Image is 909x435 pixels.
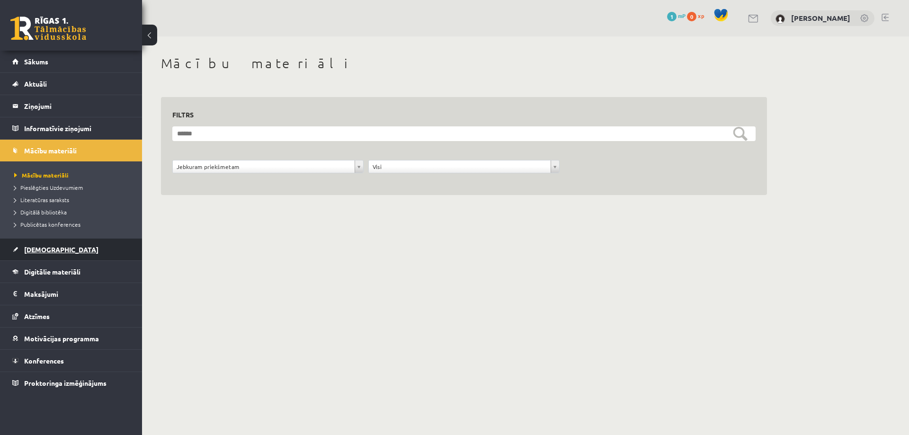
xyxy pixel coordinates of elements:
legend: Maksājumi [24,283,130,305]
legend: Informatīvie ziņojumi [24,117,130,139]
a: Literatūras saraksts [14,195,133,204]
span: 0 [687,12,696,21]
legend: Ziņojumi [24,95,130,117]
a: Atzīmes [12,305,130,327]
span: Sākums [24,57,48,66]
a: Digitālie materiāli [12,261,130,283]
span: Aktuāli [24,80,47,88]
a: Jebkuram priekšmetam [173,160,363,173]
span: Digitālie materiāli [24,267,80,276]
span: Pieslēgties Uzdevumiem [14,184,83,191]
a: Maksājumi [12,283,130,305]
a: Pieslēgties Uzdevumiem [14,183,133,192]
a: Mācību materiāli [14,171,133,179]
a: 1 mP [667,12,686,19]
a: Digitālā bibliotēka [14,208,133,216]
span: [DEMOGRAPHIC_DATA] [24,245,98,254]
span: Literatūras saraksts [14,196,69,204]
a: Visi [369,160,559,173]
span: Mācību materiāli [14,171,69,179]
a: Publicētas konferences [14,220,133,229]
span: Digitālā bibliotēka [14,208,67,216]
span: mP [678,12,686,19]
h1: Mācību materiāli [161,55,767,71]
span: 1 [667,12,677,21]
a: Ziņojumi [12,95,130,117]
span: Jebkuram priekšmetam [177,160,351,173]
a: Proktoringa izmēģinājums [12,372,130,394]
img: Ņikita Novikovs [775,14,785,24]
span: Atzīmes [24,312,50,320]
span: Visi [373,160,547,173]
a: Motivācijas programma [12,328,130,349]
span: Publicētas konferences [14,221,80,228]
a: [DEMOGRAPHIC_DATA] [12,239,130,260]
span: Motivācijas programma [24,334,99,343]
a: 0 xp [687,12,709,19]
span: xp [698,12,704,19]
span: Konferences [24,356,64,365]
a: Konferences [12,350,130,372]
h3: Filtrs [172,108,744,121]
a: Mācību materiāli [12,140,130,161]
span: Proktoringa izmēģinājums [24,379,107,387]
a: [PERSON_NAME] [791,13,850,23]
a: Informatīvie ziņojumi [12,117,130,139]
a: Rīgas 1. Tālmācības vidusskola [10,17,86,40]
span: Mācību materiāli [24,146,77,155]
a: Aktuāli [12,73,130,95]
a: Sākums [12,51,130,72]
